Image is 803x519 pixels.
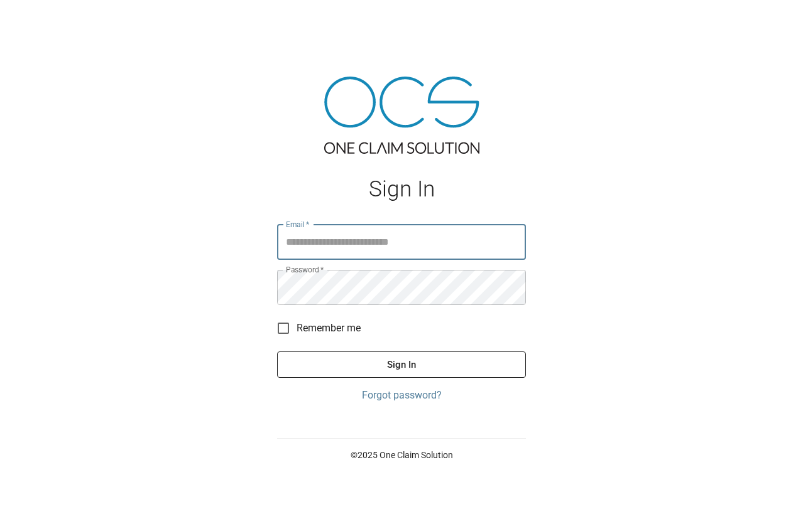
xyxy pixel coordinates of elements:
img: ocs-logo-tra.png [324,77,479,154]
label: Password [286,264,324,275]
span: Remember me [297,321,361,336]
h1: Sign In [277,176,526,202]
a: Forgot password? [277,388,526,403]
img: ocs-logo-white-transparent.png [15,8,65,33]
label: Email [286,219,310,230]
p: © 2025 One Claim Solution [277,449,526,461]
button: Sign In [277,351,526,378]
